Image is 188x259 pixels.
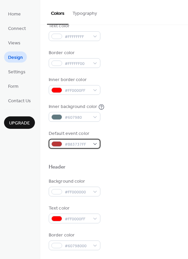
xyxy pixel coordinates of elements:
a: Views [4,37,25,48]
a: Form [4,80,22,91]
div: Header [49,164,66,171]
div: Default event color [49,130,99,137]
span: Home [8,11,21,18]
span: #FF000000 [65,189,90,196]
div: Inner background color [49,103,97,110]
span: #FFFFFFFF [65,33,90,40]
a: Connect [4,23,30,34]
span: Views [8,40,20,47]
span: #60798000 [65,243,90,250]
div: Inner border color [49,76,99,83]
span: #B83737FF [65,141,90,148]
span: #FF0000FF [65,216,90,223]
a: Settings [4,66,30,77]
span: Contact Us [8,98,31,105]
span: #FF0000FF [65,87,90,94]
span: Design [8,54,23,61]
div: Text color [49,205,99,212]
span: #FFFFFF00 [65,60,90,67]
div: Border color [49,49,99,57]
a: Home [4,8,25,19]
div: Border color [49,232,99,239]
span: Upgrade [9,120,30,127]
span: Form [8,83,18,90]
a: Design [4,51,27,63]
div: Text color [49,23,99,30]
span: #607980 [65,114,90,121]
div: Background color [49,178,99,185]
button: Upgrade [4,116,35,129]
span: Connect [8,25,26,32]
a: Contact Us [4,95,35,106]
span: Settings [8,69,26,76]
